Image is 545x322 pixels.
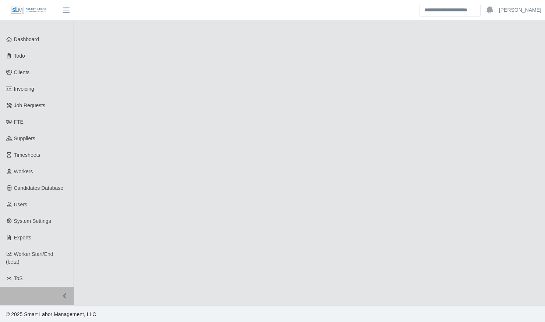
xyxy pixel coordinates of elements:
span: Todo [14,53,25,59]
span: Worker Start/End (beta) [6,251,53,265]
a: [PERSON_NAME] [499,6,541,14]
span: FTE [14,119,24,125]
input: Search [420,4,481,17]
span: Candidates Database [14,185,64,191]
span: © 2025 Smart Labor Management, LLC [6,311,96,317]
span: Suppliers [14,135,35,141]
span: Invoicing [14,86,34,92]
span: ToS [14,275,23,281]
span: Job Requests [14,102,46,108]
span: Timesheets [14,152,40,158]
span: System Settings [14,218,51,224]
span: Users [14,202,28,207]
span: Exports [14,235,31,240]
span: Workers [14,169,33,174]
span: Clients [14,69,30,75]
span: Dashboard [14,36,39,42]
img: SLM Logo [10,6,47,14]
